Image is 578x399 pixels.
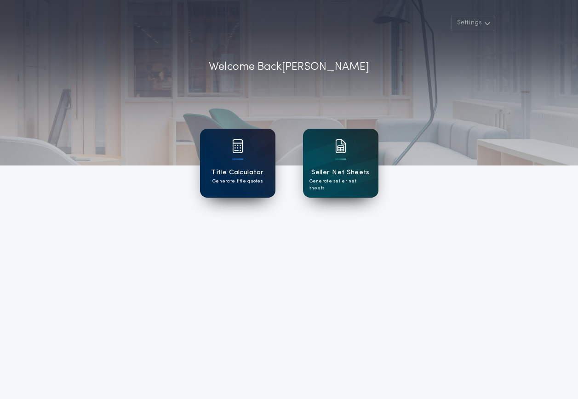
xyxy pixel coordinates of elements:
h1: Title Calculator [211,167,263,178]
p: Generate seller net sheets [309,178,372,192]
p: Welcome Back [PERSON_NAME] [209,59,369,75]
img: card icon [335,139,346,153]
button: Settings [451,15,494,31]
p: Generate title quotes [212,178,263,185]
img: card icon [232,139,243,153]
a: card iconTitle CalculatorGenerate title quotes [200,129,275,198]
h1: Seller Net Sheets [311,167,370,178]
a: card iconSeller Net SheetsGenerate seller net sheets [303,129,378,198]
